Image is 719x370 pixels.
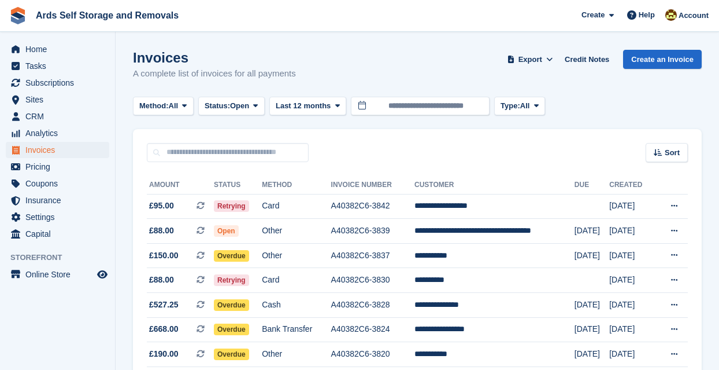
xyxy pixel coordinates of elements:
[331,243,414,268] td: A40382C6-3837
[25,91,95,108] span: Sites
[6,91,109,108] a: menu
[25,209,95,225] span: Settings
[262,219,331,244] td: Other
[25,41,95,57] span: Home
[25,159,95,175] span: Pricing
[147,176,214,195] th: Amount
[31,6,183,25] a: Ards Self Storage and Removals
[25,125,95,141] span: Analytics
[414,176,575,195] th: Customer
[10,252,115,263] span: Storefront
[169,100,179,112] span: All
[139,100,169,112] span: Method:
[6,41,109,57] a: menu
[25,142,95,158] span: Invoices
[269,97,346,116] button: Last 12 months
[25,175,95,192] span: Coupons
[609,194,654,219] td: [DATE]
[331,268,414,293] td: A40382C6-3830
[505,50,555,69] button: Export
[575,317,609,342] td: [DATE]
[575,342,609,367] td: [DATE]
[149,348,179,360] span: £190.00
[262,243,331,268] td: Other
[25,266,95,283] span: Online Store
[609,342,654,367] td: [DATE]
[149,323,179,335] span: £668.00
[520,100,530,112] span: All
[6,175,109,192] a: menu
[518,54,542,65] span: Export
[331,293,414,318] td: A40382C6-3828
[6,192,109,208] a: menu
[560,50,614,69] a: Credit Notes
[262,342,331,367] td: Other
[6,209,109,225] a: menu
[331,194,414,219] td: A40382C6-3842
[262,194,331,219] td: Card
[149,200,174,212] span: £95.00
[6,226,109,242] a: menu
[609,317,654,342] td: [DATE]
[149,250,179,262] span: £150.00
[214,176,262,195] th: Status
[25,226,95,242] span: Capital
[214,274,249,286] span: Retrying
[214,324,249,335] span: Overdue
[133,97,194,116] button: Method: All
[262,293,331,318] td: Cash
[609,268,654,293] td: [DATE]
[609,219,654,244] td: [DATE]
[214,200,249,212] span: Retrying
[331,342,414,367] td: A40382C6-3820
[609,176,654,195] th: Created
[133,50,296,65] h1: Invoices
[214,349,249,360] span: Overdue
[230,100,249,112] span: Open
[623,50,702,69] a: Create an Invoice
[149,225,174,237] span: £88.00
[262,268,331,293] td: Card
[9,7,27,24] img: stora-icon-8386f47178a22dfd0bd8f6a31ec36ba5ce8667c1dd55bd0f319d3a0aa187defe.svg
[6,142,109,158] a: menu
[6,125,109,141] a: menu
[214,250,249,262] span: Overdue
[494,97,545,116] button: Type: All
[6,266,109,283] a: menu
[609,243,654,268] td: [DATE]
[575,219,609,244] td: [DATE]
[665,147,680,159] span: Sort
[575,243,609,268] td: [DATE]
[575,293,609,318] td: [DATE]
[609,293,654,318] td: [DATE]
[6,58,109,74] a: menu
[149,274,174,286] span: £88.00
[331,176,414,195] th: Invoice Number
[665,9,677,21] img: Mark McFerran
[25,58,95,74] span: Tasks
[331,219,414,244] td: A40382C6-3839
[501,100,520,112] span: Type:
[679,10,709,21] span: Account
[575,176,609,195] th: Due
[6,75,109,91] a: menu
[6,159,109,175] a: menu
[198,97,265,116] button: Status: Open
[25,108,95,124] span: CRM
[25,192,95,208] span: Insurance
[133,67,296,80] p: A complete list of invoices for all payments
[262,176,331,195] th: Method
[149,299,179,311] span: £527.25
[214,225,239,237] span: Open
[25,75,95,91] span: Subscriptions
[262,317,331,342] td: Bank Transfer
[6,108,109,124] a: menu
[205,100,230,112] span: Status:
[276,100,331,112] span: Last 12 months
[214,299,249,311] span: Overdue
[95,268,109,281] a: Preview store
[639,9,655,21] span: Help
[581,9,605,21] span: Create
[331,317,414,342] td: A40382C6-3824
